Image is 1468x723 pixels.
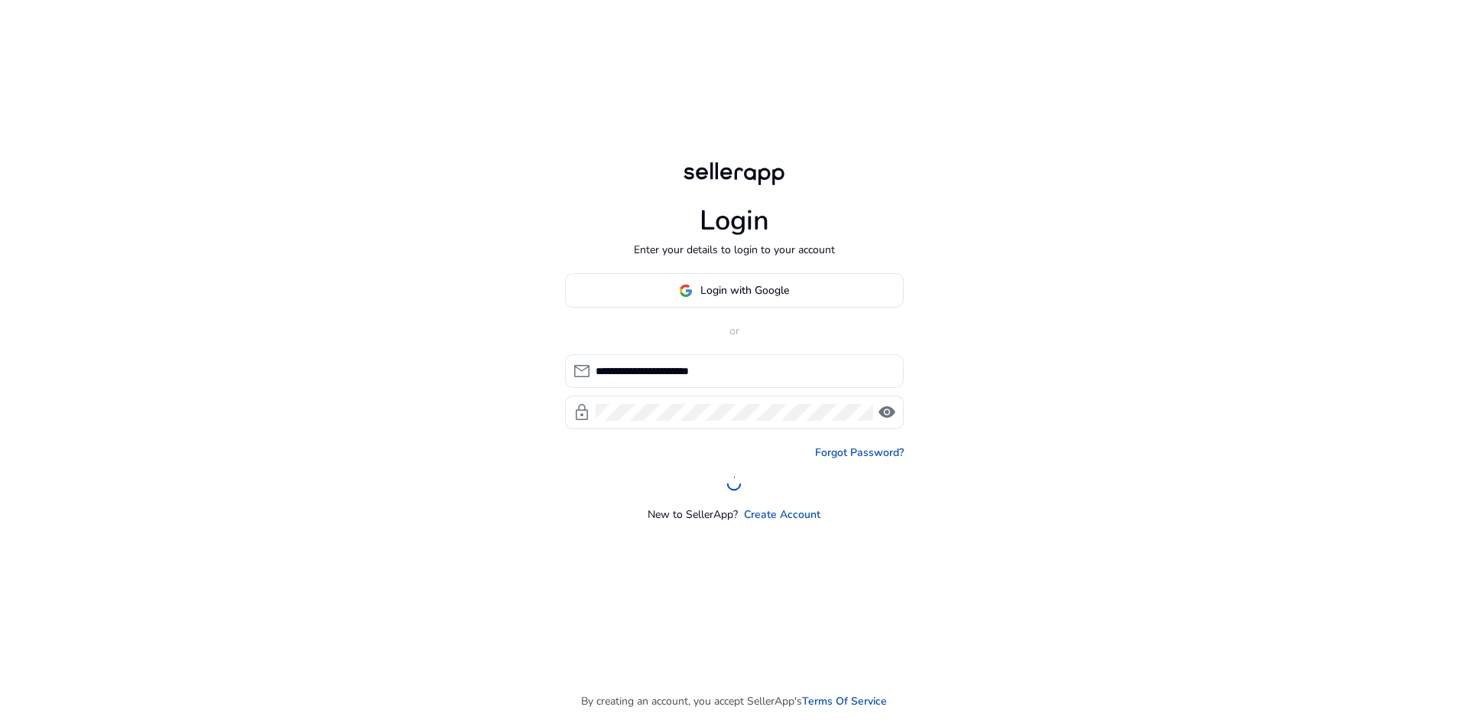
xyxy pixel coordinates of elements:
button: Login with Google [565,273,904,308]
img: google-logo.svg [679,284,693,298]
h1: Login [700,204,769,237]
p: Enter your details to login to your account [634,242,835,258]
a: Terms Of Service [802,693,887,709]
a: Create Account [744,506,820,523]
p: or [565,323,904,339]
span: mail [573,362,591,380]
a: Forgot Password? [815,445,904,461]
span: lock [573,403,591,422]
span: visibility [878,403,896,422]
span: Login with Google [700,282,789,298]
p: New to SellerApp? [648,506,738,523]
